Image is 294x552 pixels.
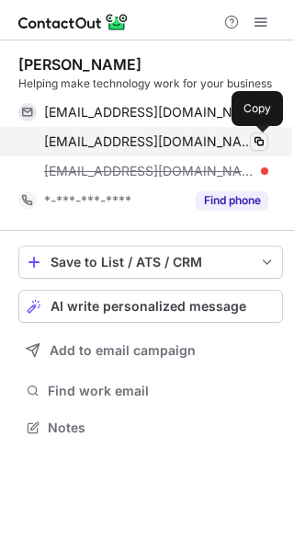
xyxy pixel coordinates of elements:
[18,11,129,33] img: ContactOut v5.3.10
[196,191,268,210] button: Reveal Button
[51,299,246,314] span: AI write personalized message
[44,104,254,121] span: [EMAIL_ADDRESS][DOMAIN_NAME]
[18,75,283,92] div: Helping make technology work for your business
[44,163,254,179] span: [EMAIL_ADDRESS][DOMAIN_NAME]
[18,55,141,74] div: [PERSON_NAME]
[18,378,283,404] button: Find work email
[18,415,283,441] button: Notes
[48,420,276,436] span: Notes
[18,290,283,323] button: AI write personalized message
[18,246,283,279] button: save-profile-one-click
[44,133,254,150] span: [EMAIL_ADDRESS][DOMAIN_NAME]
[50,343,196,358] span: Add to email campaign
[48,383,276,399] span: Find work email
[18,334,283,367] button: Add to email campaign
[51,255,251,270] div: Save to List / ATS / CRM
